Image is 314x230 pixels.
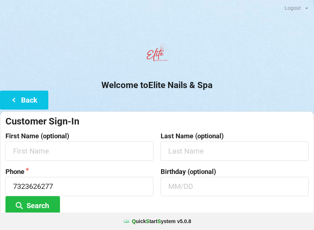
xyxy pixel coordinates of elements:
[161,168,309,175] label: Birthday (optional)
[161,141,309,160] input: Last Name
[5,115,309,127] div: Customer Sign-In
[161,132,309,140] label: Last Name (optional)
[285,5,301,11] div: Logout
[132,218,191,225] b: uick tart ystem v 5.0.8
[5,132,153,140] label: First Name (optional)
[157,218,161,224] span: S
[142,40,172,69] img: EliteNailsSpa-Logo1.png
[123,218,130,225] img: favicon.ico
[5,196,60,215] button: Search
[161,177,309,196] input: MM/DD
[5,141,153,160] input: First Name
[5,177,153,196] input: 1234567890
[146,218,149,224] span: S
[5,168,153,175] label: Phone
[132,218,136,224] span: Q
